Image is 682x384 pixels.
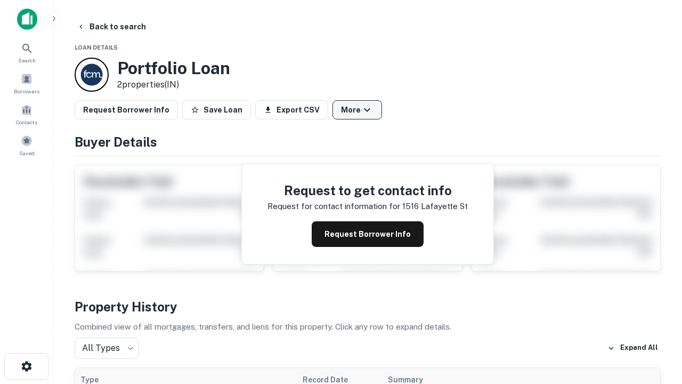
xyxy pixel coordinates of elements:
p: 1516 lafayette st [402,200,468,213]
button: More [332,100,382,119]
span: Contacts [16,118,37,126]
p: 2 properties (IN) [117,78,230,91]
p: Combined view of all mortgages, transfers, and liens for this property. Click any row to expand d... [75,321,661,333]
h4: Buyer Details [75,132,661,151]
h4: Property History [75,297,661,316]
button: Export CSV [255,100,328,119]
div: All Types [75,338,139,359]
span: Loan Details [75,44,118,51]
button: Back to search [72,17,150,36]
button: Request Borrower Info [75,100,178,119]
p: Request for contact information for [267,200,400,213]
a: Contacts [3,100,50,129]
button: Request Borrower Info [312,221,424,247]
h3: Portfolio Loan [117,58,230,78]
span: Saved [19,149,35,157]
a: Borrowers [3,69,50,98]
img: capitalize-icon.png [17,9,37,30]
button: Save Loan [182,100,251,119]
a: Saved [3,131,50,159]
button: Expand All [605,340,661,356]
iframe: Chat Widget [629,299,682,350]
h4: Request to get contact info [267,181,468,200]
span: Search [18,56,36,65]
span: Borrowers [14,87,39,95]
a: Search [3,38,50,67]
